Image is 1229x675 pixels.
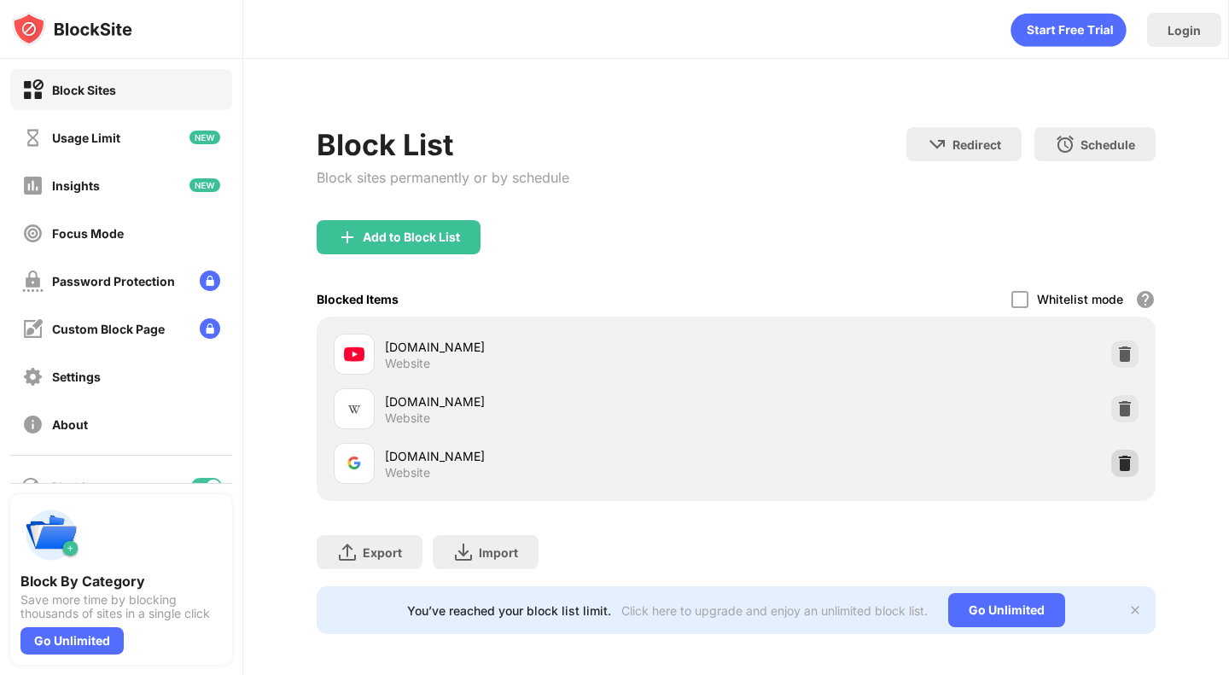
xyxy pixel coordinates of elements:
div: Save more time by blocking thousands of sites in a single click [20,593,222,620]
div: Click here to upgrade and enjoy an unlimited block list. [621,603,928,618]
img: favicons [344,399,364,419]
div: Settings [52,370,101,384]
div: Custom Block Page [52,322,165,336]
img: new-icon.svg [189,178,220,192]
div: [DOMAIN_NAME] [385,393,736,410]
div: Whitelist mode [1037,292,1123,306]
img: x-button.svg [1128,603,1142,617]
div: You’ve reached your block list limit. [407,603,611,618]
img: focus-off.svg [22,223,44,244]
div: Website [385,356,430,371]
div: About [52,417,88,432]
div: animation [1011,13,1127,47]
div: Export [363,545,402,560]
img: new-icon.svg [189,131,220,144]
div: Blocked Items [317,292,399,306]
img: customize-block-page-off.svg [22,318,44,340]
div: Import [479,545,518,560]
div: Blocking [51,480,99,494]
img: favicons [344,453,364,474]
img: lock-menu.svg [200,271,220,291]
div: Block sites permanently or by schedule [317,169,569,186]
img: push-categories.svg [20,504,82,566]
div: [DOMAIN_NAME] [385,447,736,465]
div: Add to Block List [363,230,460,244]
div: Password Protection [52,274,175,288]
img: lock-menu.svg [200,318,220,339]
img: settings-off.svg [22,366,44,387]
img: about-off.svg [22,414,44,435]
div: Redirect [952,137,1001,152]
img: logo-blocksite.svg [12,12,132,46]
img: block-on.svg [22,79,44,101]
img: time-usage-off.svg [22,127,44,148]
div: Website [385,410,430,426]
div: Go Unlimited [948,593,1065,627]
div: Focus Mode [52,226,124,241]
div: Block List [317,127,569,162]
img: favicons [344,344,364,364]
div: Block Sites [52,83,116,97]
img: password-protection-off.svg [22,271,44,292]
img: insights-off.svg [22,175,44,196]
div: Login [1168,23,1201,38]
img: blocking-icon.svg [20,476,41,497]
div: Insights [52,178,100,193]
div: [DOMAIN_NAME] [385,338,736,356]
div: Schedule [1080,137,1135,152]
div: Website [385,465,430,480]
div: Block By Category [20,573,222,590]
div: Usage Limit [52,131,120,145]
div: Go Unlimited [20,627,124,655]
